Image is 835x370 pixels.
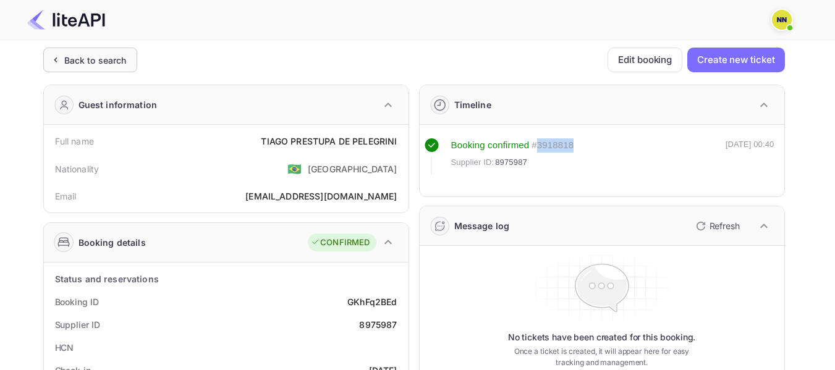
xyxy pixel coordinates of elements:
div: [DATE] 00:40 [726,138,774,174]
div: # 3918818 [532,138,574,153]
div: GKhFq2BEd [347,295,397,308]
div: CONFIRMED [311,237,370,249]
div: [GEOGRAPHIC_DATA] [308,162,397,175]
img: N/A N/A [772,10,792,30]
div: HCN [55,341,74,354]
div: Booking details [78,236,146,249]
p: No tickets have been created for this booking. [508,331,696,343]
span: Supplier ID: [451,156,494,169]
div: [EMAIL_ADDRESS][DOMAIN_NAME] [245,190,397,203]
div: Timeline [454,98,491,111]
div: 8975987 [359,318,397,331]
p: Refresh [710,219,740,232]
button: Refresh [689,216,745,236]
div: Status and reservations [55,272,159,285]
div: Full name [55,135,94,148]
div: TIAGO PRESTUPA DE PELEGRINI [261,135,397,148]
p: Once a ticket is created, it will appear here for easy tracking and management. [504,346,700,368]
button: Create new ticket [687,48,784,72]
div: Email [55,190,77,203]
span: United States [287,158,302,180]
div: Guest information [78,98,158,111]
div: Message log [454,219,510,232]
div: Nationality [55,162,100,175]
img: LiteAPI Logo [27,10,105,30]
div: Booking ID [55,295,99,308]
span: 8975987 [495,156,527,169]
button: Edit booking [608,48,682,72]
div: Supplier ID [55,318,100,331]
div: Back to search [64,54,127,67]
div: Booking confirmed [451,138,530,153]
